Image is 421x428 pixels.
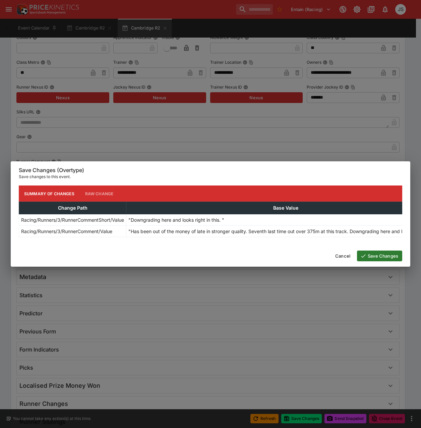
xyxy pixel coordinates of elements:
[21,216,124,223] p: Racing/Runners/3/RunnerCommentShort/Value
[19,185,80,202] button: Summary of Changes
[80,185,119,202] button: Raw Change
[331,251,354,261] button: Cancel
[21,228,112,235] p: Racing/Runners/3/RunnerComment/Value
[19,167,402,174] h6: Save Changes (Overtype)
[19,202,126,214] th: Change Path
[19,173,402,180] p: Save changes to this event.
[357,251,402,261] button: Save Changes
